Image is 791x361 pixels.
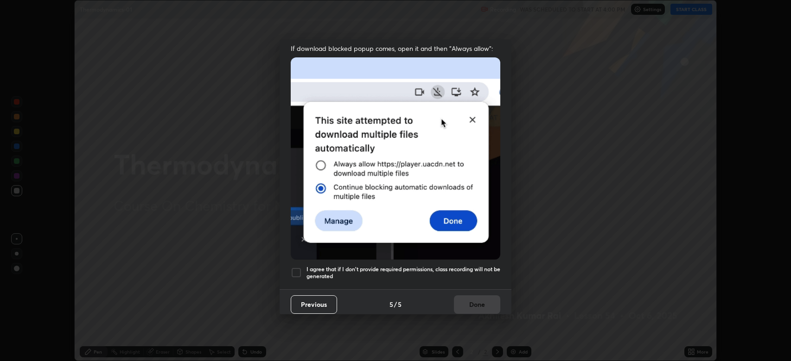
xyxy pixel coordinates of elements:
h5: I agree that if I don't provide required permissions, class recording will not be generated [306,266,500,280]
img: downloads-permission-blocked.gif [291,57,500,260]
button: Previous [291,295,337,314]
h4: 5 [398,299,402,309]
span: If download blocked popup comes, open it and then "Always allow": [291,44,500,53]
h4: 5 [389,299,393,309]
h4: / [394,299,397,309]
